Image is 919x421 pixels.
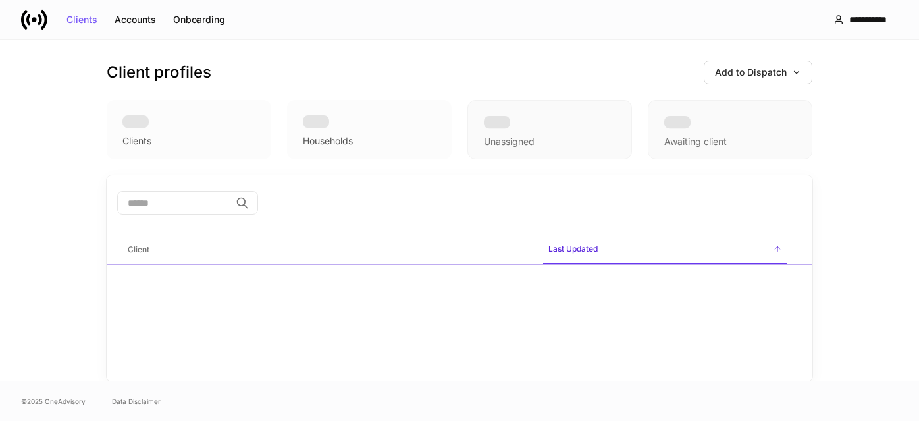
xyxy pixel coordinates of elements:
div: Clients [66,15,97,24]
div: Awaiting client [664,135,727,148]
span: Client [122,237,533,264]
button: Accounts [106,9,165,30]
div: Accounts [115,15,156,24]
div: Clients [122,134,151,148]
h6: Client [128,243,149,256]
div: Add to Dispatch [715,68,801,77]
button: Clients [58,9,106,30]
div: Unassigned [467,100,632,159]
h6: Last Updated [548,242,598,255]
div: Unassigned [484,135,535,148]
h3: Client profiles [107,62,211,83]
a: Data Disclaimer [112,396,161,407]
div: Awaiting client [648,100,812,159]
button: Add to Dispatch [704,61,812,84]
div: Households [303,134,353,148]
span: Last Updated [543,236,787,264]
div: Onboarding [173,15,225,24]
button: Onboarding [165,9,234,30]
span: © 2025 OneAdvisory [21,396,86,407]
